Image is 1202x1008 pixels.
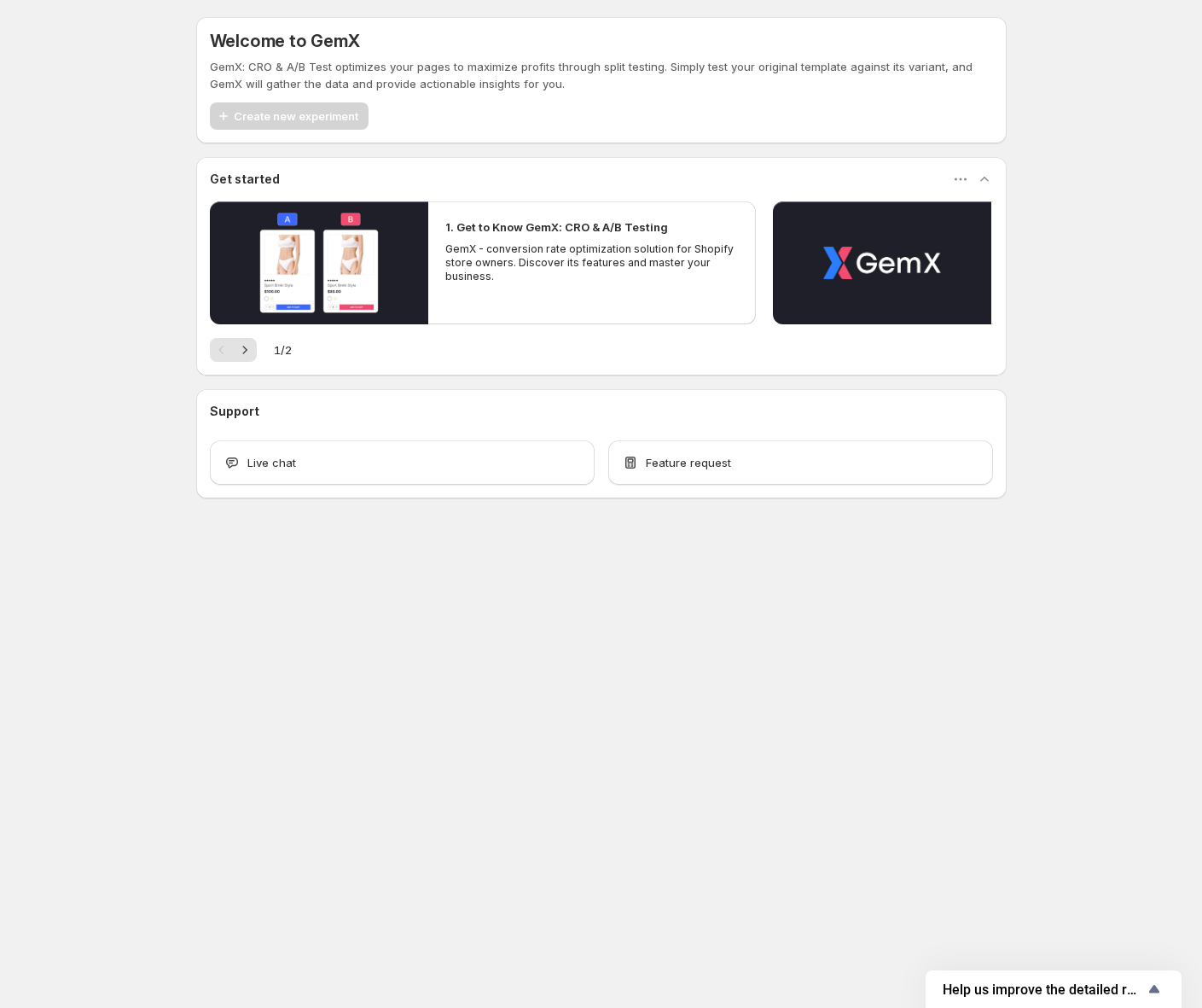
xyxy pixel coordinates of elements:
[210,338,257,362] nav: Pagination
[943,982,1144,998] span: Help us improve the detailed report for A/B campaigns
[247,454,296,471] span: Live chat
[210,31,360,51] h5: Welcome to GemX
[274,341,292,358] span: 1 / 2
[210,58,993,92] p: GemX: CRO & A/B Test optimizes your pages to maximize profits through split testing. Simply test ...
[210,403,259,420] h3: Support
[445,242,739,283] p: GemX - conversion rate optimization solution for Shopify store owners. Discover its features and ...
[943,979,1164,999] button: Show survey - Help us improve the detailed report for A/B campaigns
[445,218,668,236] h2: 1. Get to Know GemX: CRO & A/B Testing
[773,201,991,324] button: Play video
[210,201,428,324] button: Play video
[210,171,280,188] h3: Get started
[233,338,257,362] button: Next
[646,454,731,471] span: Feature request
